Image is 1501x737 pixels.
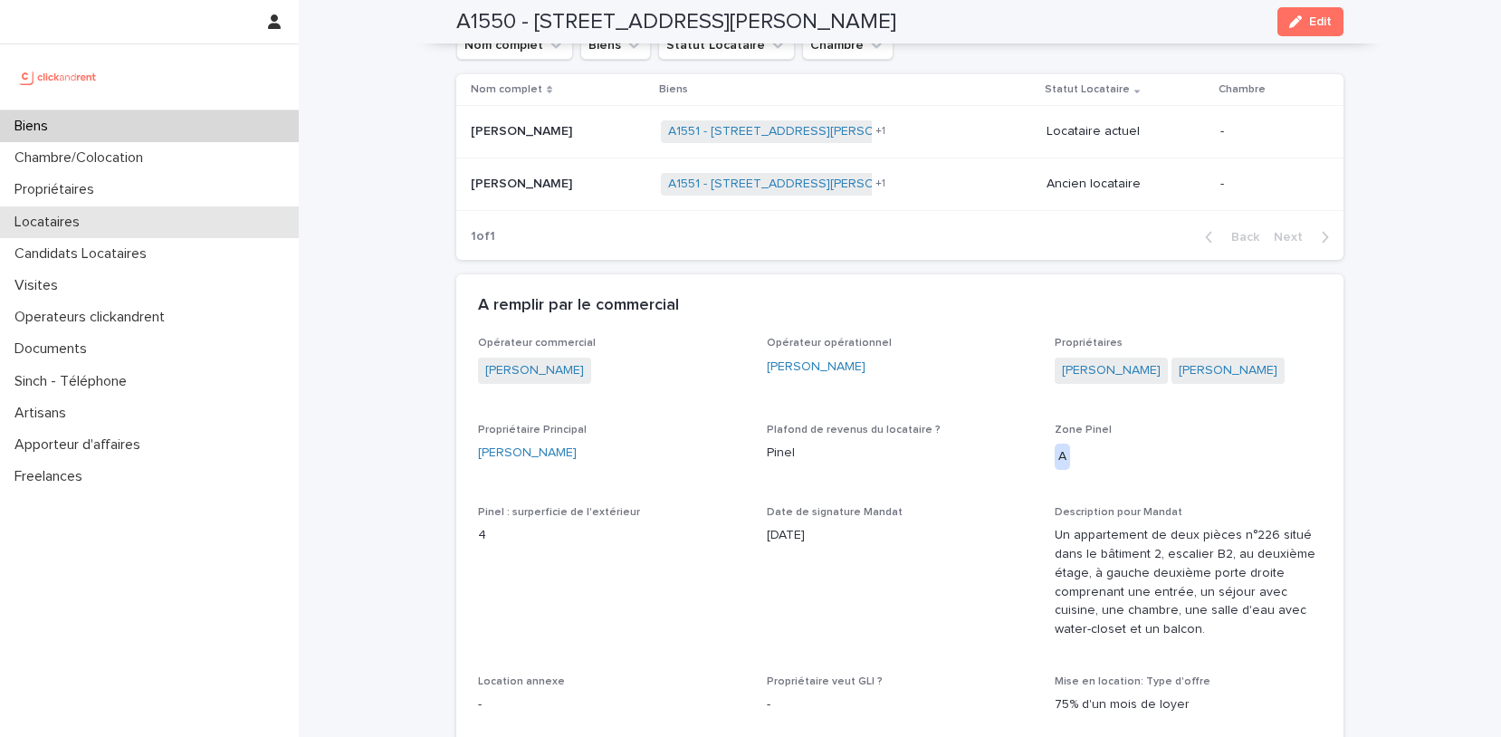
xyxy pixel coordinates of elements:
[1220,177,1315,192] p: -
[875,126,885,137] span: + 1
[478,526,745,545] p: 4
[802,31,894,60] button: Chambre
[478,296,679,316] h2: A remplir par le commercial
[659,80,688,100] p: Biens
[767,695,1034,714] p: -
[767,338,892,349] span: Opérateur opérationnel
[478,507,640,518] span: Pinel : surperficie de l'extérieur
[471,120,576,139] p: [PERSON_NAME]
[7,340,101,358] p: Documents
[7,405,81,422] p: Artisans
[7,277,72,294] p: Visites
[7,436,155,454] p: Apporteur d'affaires
[1190,229,1267,245] button: Back
[767,444,1034,463] p: Pinel
[668,177,929,192] a: A1551 - [STREET_ADDRESS][PERSON_NAME]
[1220,231,1259,244] span: Back
[7,309,179,326] p: Operateurs clickandrent
[767,507,903,518] span: Date de signature Mandat
[1055,507,1182,518] span: Description pour Mandat
[456,106,1343,158] tr: [PERSON_NAME][PERSON_NAME] A1551 - [STREET_ADDRESS][PERSON_NAME] +1Locataire actuel-
[14,59,102,95] img: UCB0brd3T0yccxBKYDjQ
[478,338,596,349] span: Opérateur commercial
[1220,124,1315,139] p: -
[478,444,577,463] a: [PERSON_NAME]
[1047,177,1206,192] p: Ancien locataire
[1055,425,1112,435] span: Zone Pinel
[7,118,62,135] p: Biens
[485,361,584,380] a: [PERSON_NAME]
[1055,444,1070,470] div: A
[658,31,795,60] button: Statut Locataire
[1274,231,1314,244] span: Next
[456,9,896,35] h2: A1550 - [STREET_ADDRESS][PERSON_NAME]
[7,373,141,390] p: Sinch - Téléphone
[456,158,1343,211] tr: [PERSON_NAME][PERSON_NAME] A1551 - [STREET_ADDRESS][PERSON_NAME] +1Ancien locataire-
[456,215,510,259] p: 1 of 1
[1055,695,1322,714] p: 75% d'un mois de loyer
[875,178,885,189] span: + 1
[1277,7,1343,36] button: Edit
[456,31,573,60] button: Nom complet
[1062,361,1161,380] a: [PERSON_NAME]
[767,358,865,377] a: [PERSON_NAME]
[478,676,565,687] span: Location annexe
[7,149,158,167] p: Chambre/Colocation
[7,181,109,198] p: Propriétaires
[1179,361,1277,380] a: [PERSON_NAME]
[1309,15,1332,28] span: Edit
[1055,338,1123,349] span: Propriétaires
[1267,229,1343,245] button: Next
[767,425,941,435] span: Plafond de revenus du locataire ?
[1055,676,1210,687] span: Mise en location: Type d'offre
[7,245,161,263] p: Candidats Locataires
[478,425,587,435] span: Propriétaire Principal
[1045,80,1130,100] p: Statut Locataire
[471,173,576,192] p: [PERSON_NAME]
[471,80,542,100] p: Nom complet
[7,214,94,231] p: Locataires
[1219,80,1266,100] p: Chambre
[7,468,97,485] p: Freelances
[1055,526,1322,639] p: Un appartement de deux pièces n°226 situé dans le bâtiment 2, escalier B2, au deuxième étage, à g...
[767,676,883,687] span: Propriétaire veut GLI ?
[767,526,1034,545] p: [DATE]
[1047,124,1206,139] p: Locataire actuel
[668,124,929,139] a: A1551 - [STREET_ADDRESS][PERSON_NAME]
[580,31,651,60] button: Biens
[478,695,745,714] p: -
